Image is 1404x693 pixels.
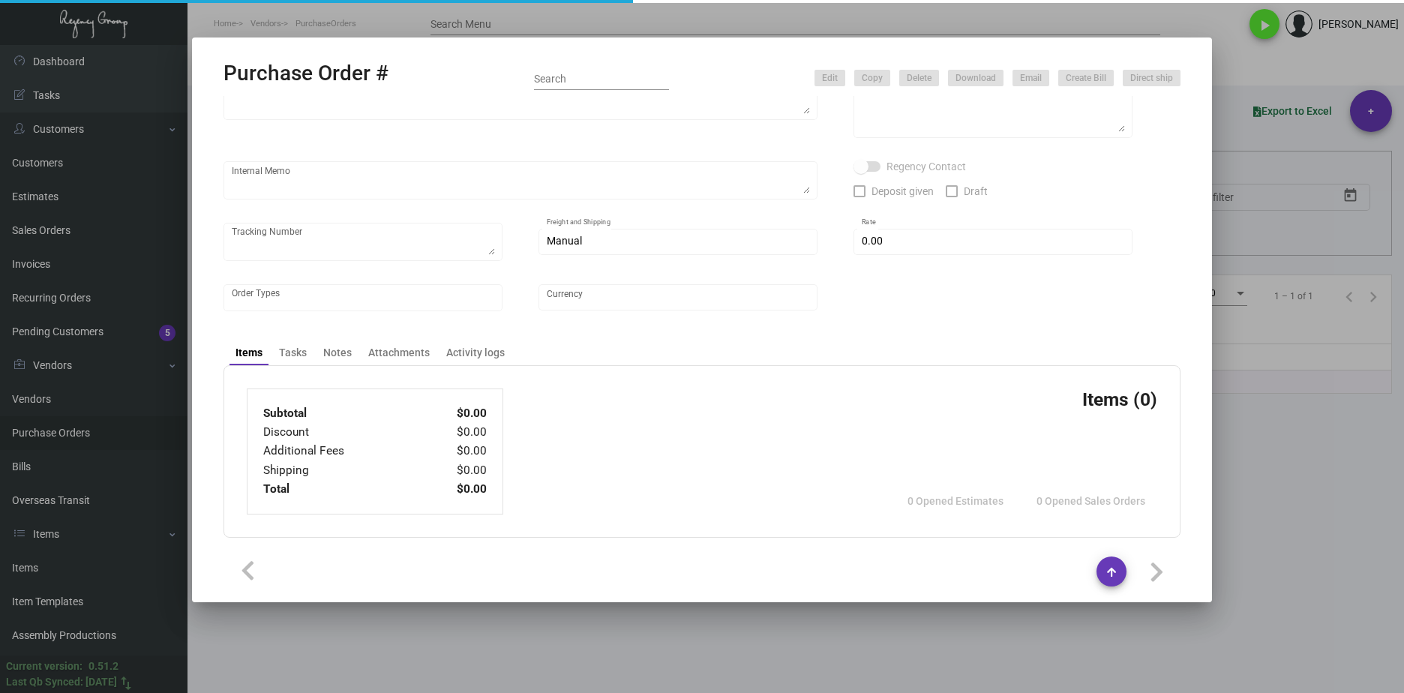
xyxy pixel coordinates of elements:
[948,70,1003,86] button: Download
[88,658,118,674] div: 0.51.2
[899,70,939,86] button: Delete
[955,72,996,85] span: Download
[323,345,352,361] div: Notes
[279,345,307,361] div: Tasks
[262,442,425,460] td: Additional Fees
[871,182,934,200] span: Deposit given
[1012,70,1049,86] button: Email
[1123,70,1180,86] button: Direct ship
[368,345,430,361] div: Attachments
[446,345,505,361] div: Activity logs
[223,61,388,86] h2: Purchase Order #
[425,423,487,442] td: $0.00
[907,72,931,85] span: Delete
[425,480,487,499] td: $0.00
[547,235,582,247] span: Manual
[1020,72,1042,85] span: Email
[425,404,487,423] td: $0.00
[262,423,425,442] td: Discount
[1024,487,1157,514] button: 0 Opened Sales Orders
[886,157,966,175] span: Regency Contact
[6,658,82,674] div: Current version:
[964,182,988,200] span: Draft
[262,404,425,423] td: Subtotal
[1058,70,1114,86] button: Create Bill
[262,480,425,499] td: Total
[262,461,425,480] td: Shipping
[425,442,487,460] td: $0.00
[6,674,117,690] div: Last Qb Synced: [DATE]
[235,345,262,361] div: Items
[895,487,1015,514] button: 0 Opened Estimates
[1036,495,1145,507] span: 0 Opened Sales Orders
[822,72,838,85] span: Edit
[1066,72,1106,85] span: Create Bill
[854,70,890,86] button: Copy
[814,70,845,86] button: Edit
[862,72,883,85] span: Copy
[1082,388,1157,410] h3: Items (0)
[425,461,487,480] td: $0.00
[1130,72,1173,85] span: Direct ship
[907,495,1003,507] span: 0 Opened Estimates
